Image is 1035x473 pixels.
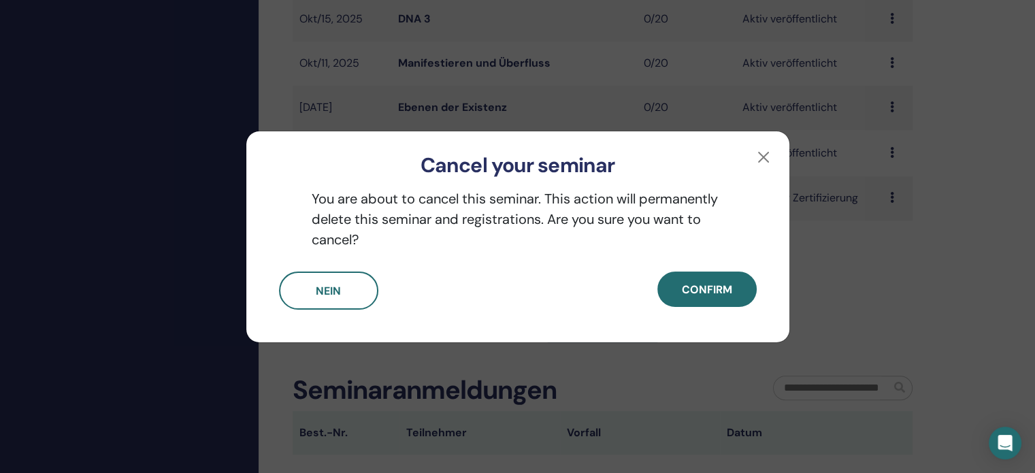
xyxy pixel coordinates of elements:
p: You are about to cancel this seminar. This action will permanently delete this seminar and regist... [279,189,757,250]
button: Nein [279,272,378,310]
h3: Cancel your seminar [268,153,768,178]
button: Confirm [657,272,757,307]
span: Nein [316,284,341,298]
div: Open Intercom Messenger [989,427,1021,459]
span: Confirm [682,282,732,297]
